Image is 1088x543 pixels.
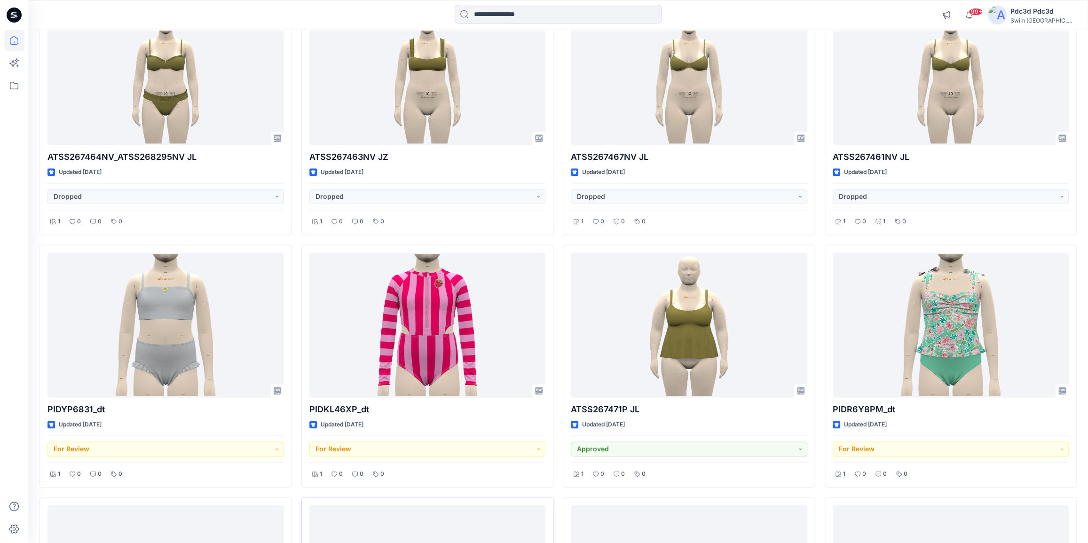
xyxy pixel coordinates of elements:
p: 0 [621,469,625,479]
p: 0 [98,469,102,479]
a: ATSS267471P JL [571,252,807,397]
img: avatar [988,6,1007,24]
p: 1 [58,469,60,479]
p: 0 [380,217,384,227]
p: 0 [621,217,625,227]
p: PIDR6Y8PM_dt [833,403,1069,416]
p: Updated [DATE] [321,167,363,177]
p: 0 [360,469,363,479]
p: ATSS267461NV JL [833,150,1069,164]
p: 1 [320,217,322,227]
p: 0 [642,217,646,227]
p: 0 [77,217,81,227]
p: PIDKL46XP_dt [309,403,546,416]
p: 0 [380,469,384,479]
p: 1 [581,217,583,227]
p: Updated [DATE] [844,167,887,177]
p: 0 [904,469,907,479]
p: 0 [118,469,122,479]
p: 0 [339,469,343,479]
p: 0 [642,469,646,479]
a: PIDYP6831_dt [47,252,284,397]
p: 0 [600,469,604,479]
a: PIDR6Y8PM_dt [833,252,1069,397]
p: Updated [DATE] [582,167,625,177]
p: PIDYP6831_dt [47,403,284,416]
p: ATSS267471P JL [571,403,807,416]
p: 0 [883,469,887,479]
p: ATSS267464NV_ATSS268295NV JL [47,150,284,164]
p: 0 [902,217,906,227]
p: 0 [98,217,102,227]
p: 1 [883,217,885,227]
div: Swim [GEOGRAPHIC_DATA] [1010,17,1076,24]
p: 0 [600,217,604,227]
p: 0 [77,469,81,479]
p: ATSS267463NV JZ [309,150,546,164]
p: 0 [862,469,866,479]
p: 0 [862,217,866,227]
p: 1 [843,217,845,227]
p: 0 [118,217,122,227]
a: PIDKL46XP_dt [309,252,546,397]
p: 1 [843,469,845,479]
p: 1 [581,469,583,479]
p: ATSS267467NV JL [571,150,807,164]
p: 1 [320,469,322,479]
p: Updated [DATE] [582,420,625,430]
p: Updated [DATE] [321,420,363,430]
p: Updated [DATE] [59,420,102,430]
p: Updated [DATE] [844,420,887,430]
div: Pdc3d Pdc3d [1010,6,1076,17]
p: 1 [58,217,60,227]
p: Updated [DATE] [59,167,102,177]
p: 0 [360,217,363,227]
p: 0 [339,217,343,227]
span: 99+ [969,8,983,16]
